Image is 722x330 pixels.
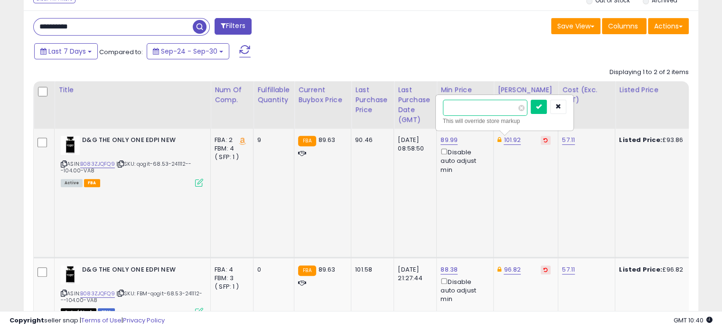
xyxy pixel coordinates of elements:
[98,308,115,316] span: FBM
[504,265,521,274] a: 96.82
[608,21,638,31] span: Columns
[619,135,662,144] b: Listed Price:
[9,316,165,325] div: seller snap | |
[562,135,575,145] a: 57.11
[355,85,390,115] div: Last Purchase Price
[61,136,80,155] img: 31H96JSjVeL._SL40_.jpg
[215,144,246,153] div: FBM: 4
[61,290,202,304] span: | SKU: FBM-qogit-68.53-241112---104.00-VA8
[319,265,336,274] span: 89.63
[257,265,287,274] div: 0
[61,160,192,174] span: | SKU: qogit-68.53-241112---104.00-VA8
[551,18,600,34] button: Save View
[215,283,246,291] div: ( SFP: 1 )
[674,316,713,325] span: 2025-10-8 10:40 GMT
[61,308,96,316] span: All listings that are currently out of stock and unavailable for purchase on Amazon
[298,265,316,276] small: FBA
[562,265,575,274] a: 57.11
[609,68,689,77] div: Displaying 1 to 2 of 2 items
[48,47,86,56] span: Last 7 Days
[443,116,566,126] div: This will override store markup
[61,179,83,187] span: All listings currently available for purchase on Amazon
[9,316,44,325] strong: Copyright
[84,179,100,187] span: FBA
[61,265,203,315] div: ASIN:
[80,290,115,298] a: B083ZJQFQ9
[619,265,662,274] b: Listed Price:
[619,136,698,144] div: £93.86
[61,136,203,186] div: ASIN:
[441,276,486,304] div: Disable auto adjust min
[497,85,554,95] div: [PERSON_NAME]
[562,85,611,105] div: Cost (Exc. VAT)
[61,265,80,284] img: 31H96JSjVeL._SL40_.jpg
[215,274,246,283] div: FBM: 3
[34,43,98,59] button: Last 7 Days
[257,136,287,144] div: 9
[504,135,521,145] a: 101.92
[355,136,386,144] div: 90.46
[215,18,252,35] button: Filters
[215,85,249,105] div: Num of Comp.
[161,47,217,56] span: Sep-24 - Sep-30
[441,135,458,145] a: 89.99
[215,136,246,144] div: FBA: 2
[441,85,489,95] div: Min Price
[82,136,197,147] b: D&G THE ONLY ONE EDPI NEW
[619,85,701,95] div: Listed Price
[398,136,429,153] div: [DATE] 08:58:50
[619,265,698,274] div: £96.82
[355,265,386,274] div: 101.58
[99,47,143,57] span: Compared to:
[257,85,290,105] div: Fulfillable Quantity
[398,85,432,125] div: Last Purchase Date (GMT)
[319,135,336,144] span: 89.63
[123,316,165,325] a: Privacy Policy
[398,265,429,283] div: [DATE] 21:27:44
[80,160,115,168] a: B083ZJQFQ9
[147,43,229,59] button: Sep-24 - Sep-30
[82,265,197,277] b: D&G THE ONLY ONE EDPI NEW
[81,316,122,325] a: Terms of Use
[441,265,458,274] a: 88.38
[58,85,206,95] div: Title
[298,85,347,105] div: Current Buybox Price
[298,136,316,146] small: FBA
[602,18,647,34] button: Columns
[215,265,246,274] div: FBA: 4
[215,153,246,161] div: ( SFP: 1 )
[648,18,689,34] button: Actions
[441,147,486,174] div: Disable auto adjust min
